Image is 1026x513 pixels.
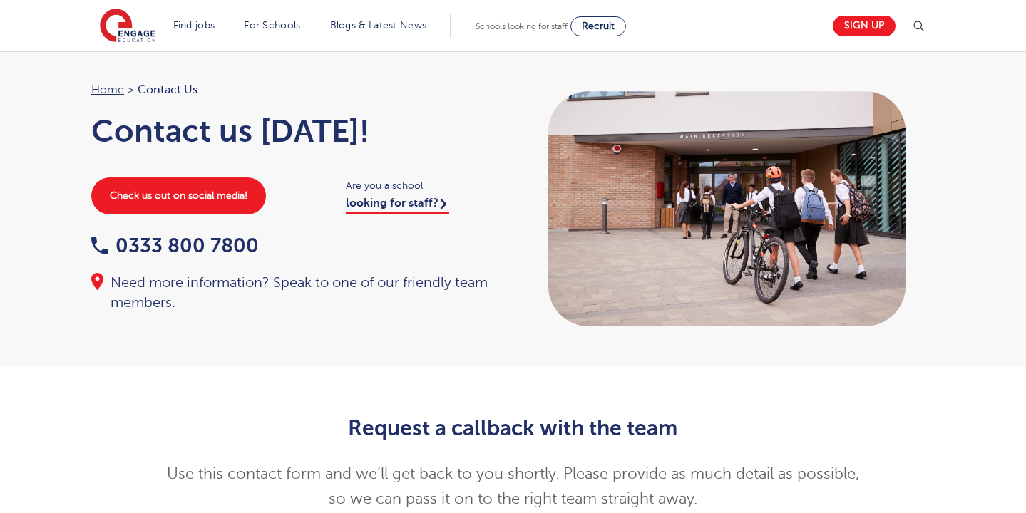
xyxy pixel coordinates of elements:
[91,234,259,256] a: 0333 800 7800
[128,83,134,96] span: >
[91,83,124,96] a: Home
[244,20,300,31] a: For Schools
[91,81,499,99] nav: breadcrumb
[346,177,499,194] span: Are you a school
[476,21,568,31] span: Schools looking for staff
[100,9,155,44] img: Engage Education
[167,465,859,507] span: Use this contact form and we’ll get back to you shortly. Please provide as much detail as possibl...
[833,16,896,36] a: Sign up
[91,177,266,214] a: Check us out on social media!
[91,273,499,313] div: Need more information? Speak to one of our friendly team members.
[138,81,197,99] span: Contact Us
[163,416,863,440] h2: Request a callback with the team
[346,197,449,214] a: looking for staff?
[570,16,626,36] a: Recruit
[582,21,615,31] span: Recruit
[330,20,427,31] a: Blogs & Latest News
[91,113,499,149] h1: Contact us [DATE]!
[173,20,215,31] a: Find jobs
